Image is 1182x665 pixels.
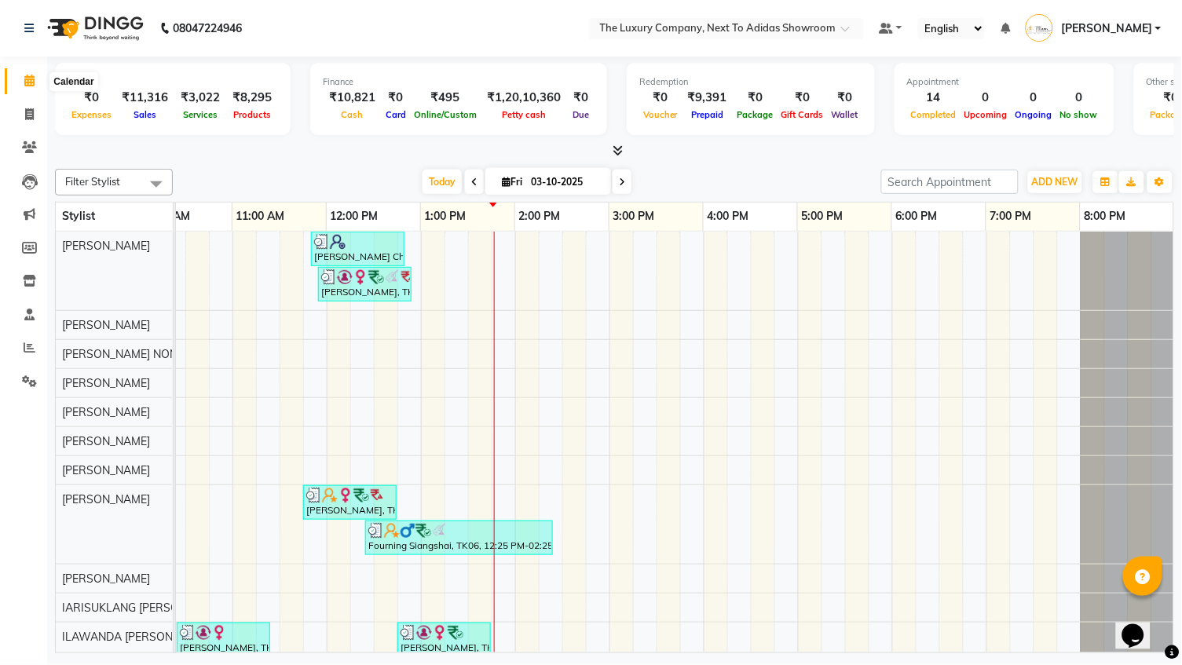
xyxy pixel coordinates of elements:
div: ₹0 [382,89,410,107]
div: [PERSON_NAME] Chakraborty, TK03, 11:50 AM-12:50 PM, Blowdry and Wash (Medium) (₹849) [313,234,403,264]
span: [PERSON_NAME] [62,318,150,332]
a: 2:00 PM [515,205,565,228]
img: logo [40,6,148,50]
span: [PERSON_NAME] [62,572,150,586]
span: Petty cash [498,109,550,120]
div: 14 [907,89,961,107]
span: Prepaid [688,109,728,120]
span: Cash [338,109,368,120]
iframe: chat widget [1116,602,1166,649]
span: Services [179,109,221,120]
div: ₹0 [68,89,115,107]
a: 3:00 PM [609,205,659,228]
span: ILAWANDA [PERSON_NAME] [62,630,213,644]
a: 4:00 PM [704,205,753,228]
div: ₹10,821 [323,89,382,107]
div: ₹3,022 [174,89,226,107]
a: 7:00 PM [986,205,1036,228]
div: Total [68,75,278,89]
span: Card [382,109,410,120]
a: 6:00 PM [892,205,942,228]
span: No show [1056,109,1102,120]
div: 0 [1012,89,1056,107]
div: ₹9,391 [682,89,734,107]
div: [PERSON_NAME], TK01, 10:25 AM-11:25 AM, Upperlips Threading. (₹49) [178,625,269,655]
span: Wallet [828,109,862,120]
span: Filter Stylist [65,175,120,188]
div: ₹1,20,10,360 [481,89,567,107]
a: 1:00 PM [421,205,470,228]
div: [PERSON_NAME], TK08, 11:45 AM-12:45 PM, L'Oreal Majirel (Touch Up) (₹1699) [305,488,395,517]
span: Fri [498,176,526,188]
span: Sales [130,109,160,120]
span: [PERSON_NAME] [62,463,150,477]
div: ₹0 [639,89,682,107]
span: Voucher [639,109,682,120]
div: Appointment [907,75,1102,89]
input: 2025-10-03 [526,170,605,194]
div: ₹0 [567,89,595,107]
span: Online/Custom [410,109,481,120]
div: ₹495 [410,89,481,107]
span: Stylist [62,209,95,223]
div: ₹0 [734,89,778,107]
div: 0 [1056,89,1102,107]
div: Finance [323,75,595,89]
span: [PERSON_NAME] [1061,20,1152,37]
a: 11:00 AM [232,205,289,228]
div: Fourning Siangshai, TK06, 12:25 PM-02:25 PM, Men's Hair Cut With Wash (₹399),Shave (₹249) [367,523,551,553]
span: [PERSON_NAME] [62,239,150,253]
img: MADHU SHARMA [1026,14,1053,42]
span: [PERSON_NAME] [62,434,150,448]
button: ADD NEW [1028,171,1082,193]
span: Package [734,109,778,120]
span: [PERSON_NAME] [62,405,150,419]
span: Gift Cards [778,109,828,120]
div: Calendar [49,72,97,91]
span: IARISUKLANG [PERSON_NAME] SAWIAN [62,601,276,615]
div: ₹0 [778,89,828,107]
span: [PERSON_NAME] NONGRUM [62,347,210,361]
a: 12:00 PM [327,205,382,228]
div: 0 [961,89,1012,107]
a: 8:00 PM [1081,205,1130,228]
div: ₹11,316 [115,89,174,107]
span: Today [423,170,462,194]
span: Products [229,109,275,120]
a: 5:00 PM [798,205,847,228]
div: [PERSON_NAME], TK07, 12:45 PM-01:45 PM, Light Make Up (₹3799) [399,625,489,655]
input: Search Appointment [881,170,1019,194]
span: Upcoming [961,109,1012,120]
span: Completed [907,109,961,120]
div: [PERSON_NAME], TK10, 11:55 AM-12:55 PM, Child Haircut (₹349) [320,269,410,299]
div: ₹8,295 [226,89,278,107]
b: 08047224946 [173,6,242,50]
div: ₹0 [828,89,862,107]
span: [PERSON_NAME] [62,376,150,390]
span: Ongoing [1012,109,1056,120]
div: Redemption [639,75,862,89]
span: ADD NEW [1032,176,1078,188]
span: Expenses [68,109,115,120]
span: Due [569,109,593,120]
span: [PERSON_NAME] [62,492,150,506]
